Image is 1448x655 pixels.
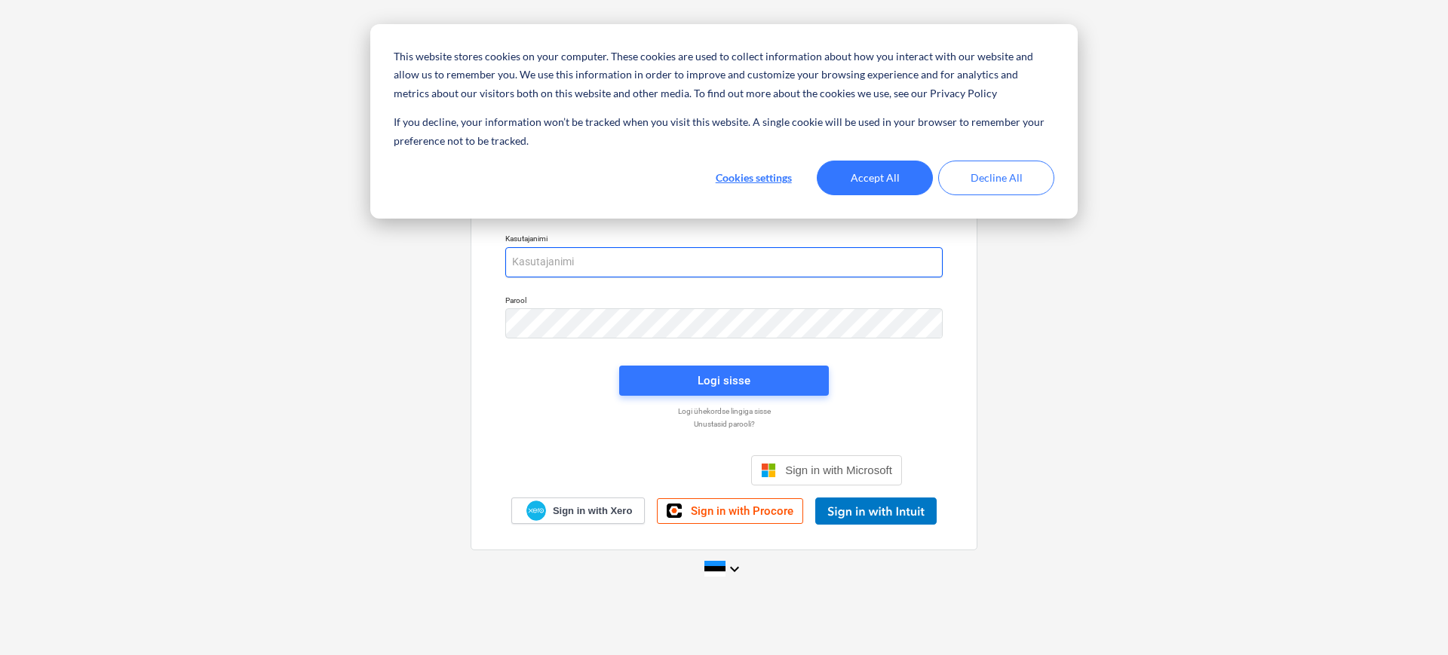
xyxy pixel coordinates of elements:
[695,161,811,195] button: Cookies settings
[817,161,933,195] button: Accept All
[394,47,1054,103] p: This website stores cookies on your computer. These cookies are used to collect information about...
[698,371,750,390] div: Logi sisse
[1373,583,1448,655] iframe: Chat Widget
[511,497,646,524] a: Sign in with Xero
[619,366,829,396] button: Logi sisse
[538,454,747,487] iframe: Sisselogimine Google'i nupu abil
[505,247,943,277] input: Kasutajanimi
[394,113,1054,150] p: If you decline, your information won’t be tracked when you visit this website. A single cookie wi...
[691,504,793,518] span: Sign in with Procore
[553,504,632,518] span: Sign in with Xero
[370,24,1078,219] div: Cookie banner
[726,560,744,578] i: keyboard_arrow_down
[498,419,950,429] a: Unustasid parooli?
[505,234,943,246] p: Kasutajanimi
[938,161,1054,195] button: Decline All
[657,498,803,524] a: Sign in with Procore
[526,500,546,521] img: Xero logo
[505,295,943,308] p: Parool
[785,464,892,476] span: Sign in with Microsoft
[498,406,950,416] a: Logi ühekordse lingiga sisse
[761,463,776,478] img: Microsoft logo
